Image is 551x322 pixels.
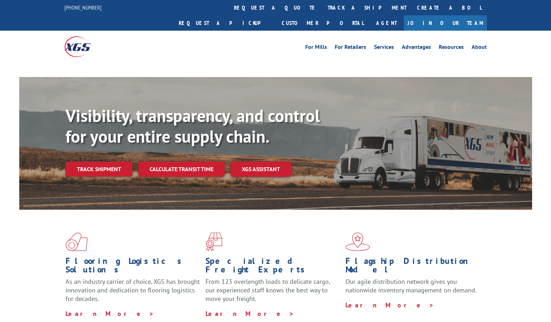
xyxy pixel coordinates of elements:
img: xgs-icon-total-supply-chain-intelligence-red [66,232,88,251]
a: Customer Portal [276,15,369,31]
a: Learn More > [66,310,154,318]
a: Join Our Team [404,15,487,31]
h1: Flagship Distribution Model [345,257,480,277]
img: xgs-icon-flagship-distribution-model-red [345,232,370,251]
h1: Specialized Freight Experts [206,257,340,277]
a: Request a pickup [173,15,276,31]
a: Advantages [402,44,431,52]
a: Track shipment [66,162,132,177]
a: Learn More > [345,301,434,309]
a: Learn More > [206,310,294,318]
a: XGS ASSISTANT [230,162,291,177]
p: From 123 overlength loads to delicate cargo, our experienced staff knows the best way to move you... [206,277,340,309]
span: As an industry carrier of choice, XGS has brought innovation and dedication to flooring logistics... [66,277,200,303]
a: [PHONE_NUMBER] [64,4,102,11]
a: Resources [439,44,464,52]
a: For Retailers [335,44,366,52]
a: Agent [369,15,404,31]
img: xgs-icon-focused-on-flooring-red [206,232,222,251]
a: Services [374,44,394,52]
h1: Flooring Logistics Solutions [66,257,200,277]
b: Visibility, transparency, and control for your entire supply chain. [66,104,320,147]
span: Our agile distribution network gives you nationwide inventory management on demand. [345,277,477,294]
a: For Mills [305,44,327,52]
a: Calculate transit time [138,162,225,177]
a: About [472,44,487,52]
